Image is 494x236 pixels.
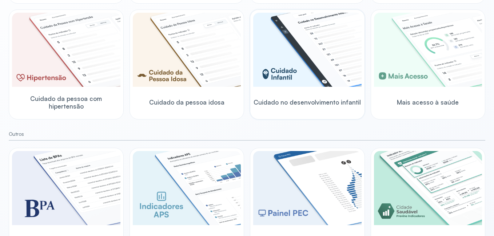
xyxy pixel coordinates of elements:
img: healthcare-greater-access.png [374,13,482,87]
img: hypertension.png [12,13,120,87]
img: elderly.png [133,13,241,87]
small: Outros [9,131,485,137]
span: Cuidado no desenvolvimento infantil [254,98,361,106]
span: Cuidado da pessoa com hipertensão [12,95,120,110]
span: Mais acesso à saúde [397,98,459,106]
img: previne-brasil.png [374,151,482,225]
img: bpa.png [12,151,120,225]
img: aps-indicators.png [133,151,241,225]
span: Cuidado da pessoa idosa [149,98,224,106]
img: child-development.png [253,13,362,87]
img: pec-panel.png [253,151,362,225]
